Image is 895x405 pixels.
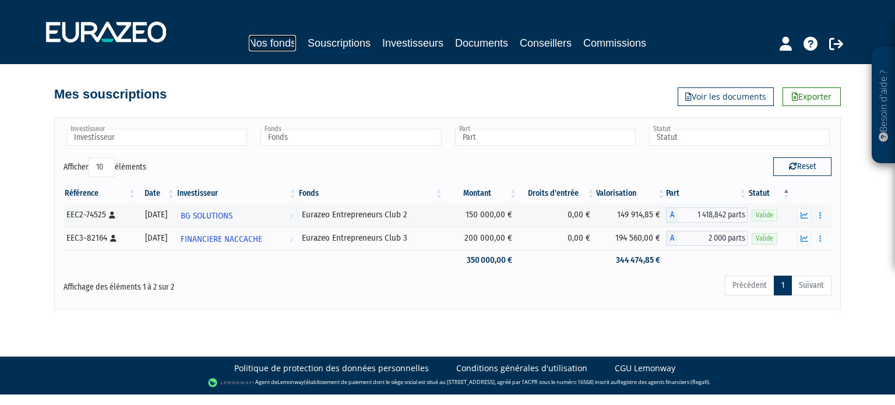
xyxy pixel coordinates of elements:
[66,209,133,221] div: EEC2-74525
[877,53,890,158] p: Besoin d'aide ?
[64,157,146,177] label: Afficher éléments
[520,35,572,51] a: Conseillers
[289,228,293,250] i: Voir l'investisseur
[176,203,298,227] a: BG SOLUTIONS
[46,22,166,43] img: 1732889491-logotype_eurazeo_blanc_rvb.png
[596,227,667,250] td: 194 560,00 €
[302,209,440,221] div: Eurazeo Entrepreneurs Club 2
[773,157,831,176] button: Reset
[176,184,298,203] th: Investisseur: activer pour trier la colonne par ordre croissant
[615,362,675,374] a: CGU Lemonway
[444,227,518,250] td: 200 000,00 €
[141,232,172,244] div: [DATE]
[181,205,232,227] span: BG SOLUTIONS
[64,274,373,293] div: Affichage des éléments 1 à 2 sur 2
[666,231,748,246] div: A - Eurazeo Entrepreneurs Club 3
[234,362,429,374] a: Politique de protection des données personnelles
[752,210,777,221] span: Valide
[518,227,596,250] td: 0,00 €
[783,87,841,106] a: Exporter
[596,184,667,203] th: Valorisation: activer pour trier la colonne par ordre croissant
[456,362,587,374] a: Conditions générales d'utilisation
[666,207,748,223] div: A - Eurazeo Entrepreneurs Club 2
[596,203,667,227] td: 149 914,85 €
[518,184,596,203] th: Droits d'entrée: activer pour trier la colonne par ordre croissant
[110,235,117,242] i: [Français] Personne physique
[176,227,298,250] a: FINANCIERE NACCACHE
[302,232,440,244] div: Eurazeo Entrepreneurs Club 3
[54,87,167,101] h4: Mes souscriptions
[181,228,262,250] span: FINANCIERE NACCACHE
[666,231,678,246] span: A
[249,35,296,51] a: Nos fonds
[617,378,709,386] a: Registre des agents financiers (Regafi)
[596,250,667,270] td: 344 474,85 €
[666,184,748,203] th: Part: activer pour trier la colonne par ordre croissant
[666,207,678,223] span: A
[277,378,304,386] a: Lemonway
[774,276,792,295] a: 1
[308,35,371,53] a: Souscriptions
[752,233,777,244] span: Valide
[444,203,518,227] td: 150 000,00 €
[298,184,444,203] th: Fonds: activer pour trier la colonne par ordre croissant
[518,203,596,227] td: 0,00 €
[678,87,774,106] a: Voir les documents
[678,231,748,246] span: 2 000 parts
[382,35,443,51] a: Investisseurs
[141,209,172,221] div: [DATE]
[678,207,748,223] span: 1 418,842 parts
[12,377,883,389] div: - Agent de (établissement de paiement dont le siège social est situé au [STREET_ADDRESS], agréé p...
[583,35,646,51] a: Commissions
[137,184,176,203] th: Date: activer pour trier la colonne par ordre croissant
[208,377,253,389] img: logo-lemonway.png
[89,157,115,177] select: Afficheréléments
[444,250,518,270] td: 350 000,00 €
[66,232,133,244] div: EEC3-82164
[64,184,137,203] th: Référence : activer pour trier la colonne par ordre croissant
[748,184,791,203] th: Statut : activer pour trier la colonne par ordre d&eacute;croissant
[289,205,293,227] i: Voir l'investisseur
[455,35,508,51] a: Documents
[109,212,115,219] i: [Français] Personne physique
[444,184,518,203] th: Montant: activer pour trier la colonne par ordre croissant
